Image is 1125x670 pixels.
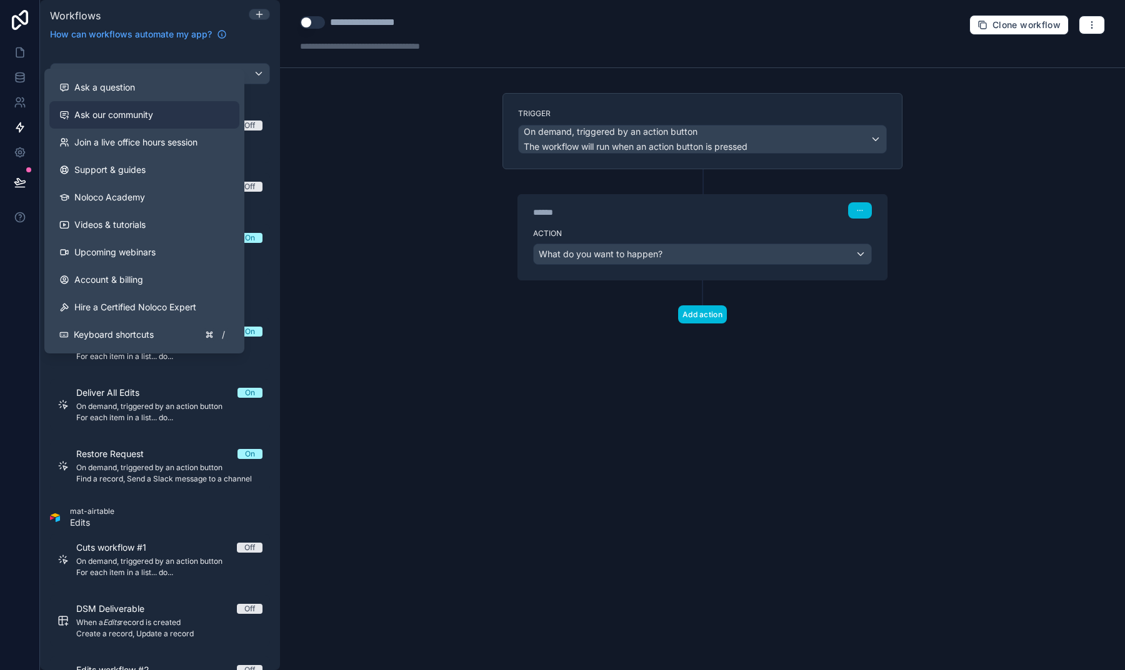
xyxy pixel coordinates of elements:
[244,182,255,192] div: Off
[76,474,262,484] span: Find a record, Send a Slack message to a channel
[50,63,270,84] button: Filter by table
[244,543,255,553] div: Off
[533,229,872,239] label: Action
[524,126,697,138] span: On demand, triggered by an action button
[49,239,239,266] a: Upcoming webinars
[74,301,196,313] span: Hire a Certified Noloco Expert
[103,618,120,627] em: Edits
[245,388,255,398] div: On
[49,293,239,321] button: Hire a Certified Noloco Expert
[245,449,255,459] div: On
[518,109,887,119] label: Trigger
[245,327,255,337] div: On
[74,191,145,204] span: Noloco Academy
[244,121,255,131] div: Off
[218,330,228,340] span: /
[74,219,146,231] span: Videos & tutorials
[40,48,280,670] div: scrollable content
[70,506,114,516] span: mat-airtable
[74,164,146,176] span: Support & guides
[76,352,262,362] span: For each item in a list... do...
[76,463,262,473] span: On demand, triggered by an action button
[49,266,239,293] a: Account & billing
[74,273,143,286] span: Account & billing
[76,402,262,411] span: On demand, triggered by an action button
[74,109,153,121] span: Ask our community
[76,568,262,578] span: For each item in a list... do...
[56,68,112,79] span: Filter by table
[49,129,239,156] a: Join a live office hours session
[50,28,212,41] span: How can workflows automate my app?
[539,249,662,259] span: What do you want to happen?
[76,448,159,460] span: Restore Request
[76,629,262,639] span: Create a record, Update a record
[49,74,239,101] button: Ask a question
[50,534,270,585] a: Cuts workflow #1OffOn demand, triggered by an action buttonFor each item in a list... do...
[50,9,101,22] span: Workflows
[49,321,239,348] button: Keyboard shortcuts/
[49,184,239,211] a: Noloco Academy
[70,516,114,529] span: Edits
[74,136,197,149] span: Join a live office hours session
[50,595,270,646] a: DSM DeliverableOffWhen aEditsrecord is createdCreate a record, Update a record
[50,440,270,491] a: Restore RequestOnOn demand, triggered by an action buttonFind a record, Send a Slack message to a...
[518,125,887,154] button: On demand, triggered by an action buttonThe workflow will run when an action button is pressed
[45,28,232,41] a: How can workflows automate my app?
[74,328,154,341] span: Keyboard shortcuts
[76,541,161,554] span: Cuts workflow #1
[524,141,747,152] span: The workflow will run when an action button is pressed
[76,387,154,399] span: Deliver All Edits
[76,618,262,628] span: When a record is created
[992,19,1061,31] span: Clone workflow
[533,244,872,265] button: What do you want to happen?
[76,413,262,423] span: For each item in a list... do...
[244,604,255,614] div: Off
[49,156,239,184] a: Support & guides
[245,233,255,243] div: On
[49,101,239,129] a: Ask our community
[76,556,262,566] span: On demand, triggered by an action button
[50,379,270,430] a: Deliver All EditsOnOn demand, triggered by an action buttonFor each item in a list... do...
[49,211,239,239] a: Videos & tutorials
[76,603,159,615] span: DSM Deliverable
[50,513,60,523] img: Airtable Logo
[678,305,727,323] button: Add action
[969,15,1069,35] button: Clone workflow
[74,246,156,259] span: Upcoming webinars
[74,81,135,94] span: Ask a question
